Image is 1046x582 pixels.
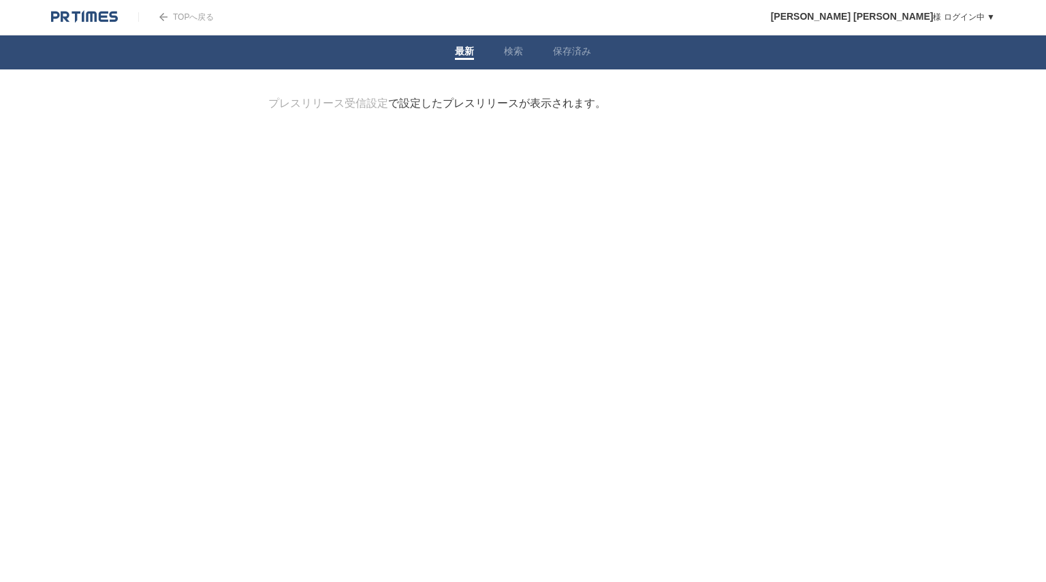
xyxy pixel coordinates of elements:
[504,46,523,60] a: 検索
[268,97,388,109] a: プレスリリース受信設定
[51,10,118,24] img: logo.png
[771,11,934,22] span: [PERSON_NAME] [PERSON_NAME]
[771,12,995,22] a: [PERSON_NAME] [PERSON_NAME]様 ログイン中 ▼
[159,13,168,21] img: arrow.png
[138,12,214,22] a: TOPへ戻る
[268,97,606,111] div: で設定したプレスリリースが表示されます。
[553,46,591,60] a: 保存済み
[455,46,474,60] a: 最新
